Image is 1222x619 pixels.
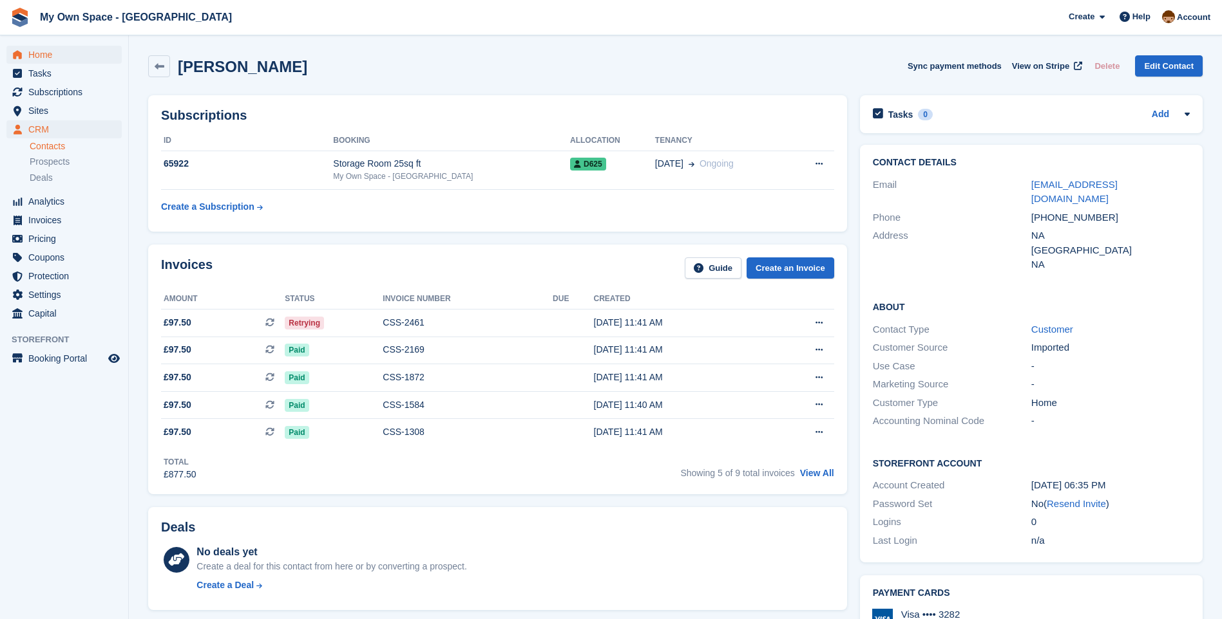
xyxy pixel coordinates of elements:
span: Retrying [285,317,324,329]
div: Address [873,228,1031,272]
span: Paid [285,344,309,356]
button: Sync payment methods [908,55,1002,77]
a: menu [6,211,122,229]
span: Paid [285,426,309,439]
div: 65922 [161,157,333,171]
span: Home [28,46,106,64]
span: CRM [28,120,106,138]
a: menu [6,192,122,210]
a: [EMAIL_ADDRESS][DOMAIN_NAME] [1031,179,1118,205]
div: - [1031,359,1190,374]
a: menu [6,230,122,248]
a: menu [6,120,122,138]
div: - [1031,414,1190,429]
a: menu [6,83,122,101]
div: My Own Space - [GEOGRAPHIC_DATA] [333,171,570,182]
h2: Tasks [888,109,913,120]
div: n/a [1031,533,1190,548]
span: Help [1132,10,1150,23]
span: Prospects [30,156,70,168]
span: £97.50 [164,371,191,384]
div: NA [1031,228,1190,243]
span: Capital [28,304,106,322]
img: stora-icon-8386f47178a22dfd0bd8f6a31ec36ba5ce8667c1dd55bd0f319d3a0aa187defe.svg [10,8,30,27]
a: Add [1152,107,1169,122]
div: Contact Type [873,322,1031,337]
div: Phone [873,210,1031,225]
div: [DATE] 11:41 AM [594,371,767,384]
div: Accounting Nominal Code [873,414,1031,429]
span: Account [1177,11,1210,24]
a: Customer [1031,324,1073,335]
a: Preview store [106,351,122,366]
h2: Deals [161,520,195,535]
div: CSS-2461 [383,316,553,329]
div: CSS-1872 [383,371,553,384]
div: CSS-1308 [383,425,553,439]
a: Create an Invoice [747,257,834,279]
div: Last Login [873,533,1031,548]
div: No [1031,497,1190,512]
div: Create a Deal [196,578,254,592]
div: [GEOGRAPHIC_DATA] [1031,243,1190,258]
div: Account Created [873,478,1031,493]
span: Showing 5 of 9 total invoices [680,468,794,478]
span: Pricing [28,230,106,248]
a: Create a Subscription [161,195,263,219]
div: [DATE] 11:41 AM [594,316,767,329]
a: Contacts [30,140,122,152]
a: Prospects [30,155,122,169]
span: [DATE] [655,157,683,171]
span: £97.50 [164,343,191,356]
span: Create [1069,10,1094,23]
span: £97.50 [164,398,191,412]
a: Deals [30,171,122,185]
span: £97.50 [164,425,191,439]
h2: Subscriptions [161,108,834,123]
span: Subscriptions [28,83,106,101]
div: NA [1031,257,1190,272]
div: £877.50 [164,468,196,481]
div: [DATE] 11:41 AM [594,343,767,356]
div: Create a Subscription [161,200,254,214]
th: Allocation [570,131,655,151]
span: ( ) [1044,498,1109,509]
span: Paid [285,399,309,412]
th: ID [161,131,333,151]
div: Customer Type [873,396,1031,411]
div: Email [873,178,1031,207]
div: - [1031,377,1190,392]
span: Ongoing [700,158,734,169]
th: Amount [161,289,285,309]
a: menu [6,267,122,285]
div: 0 [918,109,933,120]
span: Analytics [28,192,106,210]
div: Create a deal for this contact from here or by converting a prospect. [196,560,466,573]
div: [DATE] 11:41 AM [594,425,767,439]
a: Edit Contact [1135,55,1203,77]
img: Paula Harris [1162,10,1175,23]
h2: Contact Details [873,158,1190,168]
a: menu [6,286,122,304]
div: Marketing Source [873,377,1031,392]
span: Sites [28,102,106,120]
div: Home [1031,396,1190,411]
a: Guide [685,257,741,279]
a: menu [6,248,122,266]
span: Coupons [28,248,106,266]
div: No deals yet [196,544,466,560]
th: Tenancy [655,131,788,151]
div: Logins [873,515,1031,530]
div: Use Case [873,359,1031,374]
span: Protection [28,267,106,285]
span: D625 [570,158,606,171]
a: Create a Deal [196,578,466,592]
div: Customer Source [873,340,1031,355]
span: Booking Portal [28,349,106,367]
th: Status [285,289,383,309]
h2: Invoices [161,257,213,279]
th: Due [553,289,593,309]
div: Storage Room 25sq ft [333,157,570,171]
th: Invoice number [383,289,553,309]
span: Paid [285,371,309,384]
